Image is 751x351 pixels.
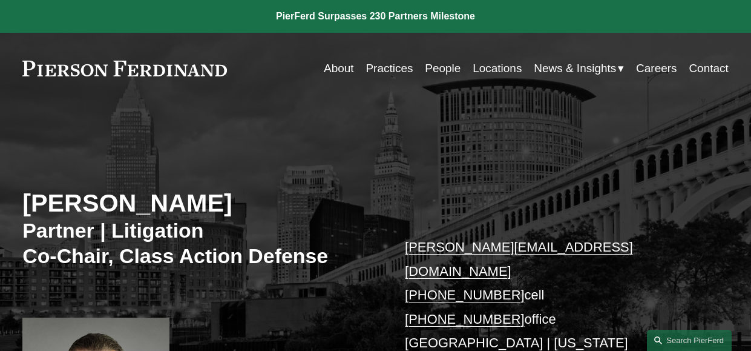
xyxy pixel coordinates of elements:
a: People [425,57,461,80]
h3: Partner | Litigation Co-Chair, Class Action Defense [22,218,375,269]
a: Practices [366,57,413,80]
span: News & Insights [534,58,616,79]
a: [PHONE_NUMBER] [405,287,524,303]
a: Careers [636,57,677,80]
a: Locations [473,57,522,80]
a: [PHONE_NUMBER] [405,312,524,327]
a: Search this site [647,330,732,351]
a: Contact [689,57,728,80]
a: [PERSON_NAME][EMAIL_ADDRESS][DOMAIN_NAME] [405,239,633,279]
a: folder dropdown [534,57,624,80]
a: About [324,57,354,80]
h2: [PERSON_NAME] [22,188,375,218]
